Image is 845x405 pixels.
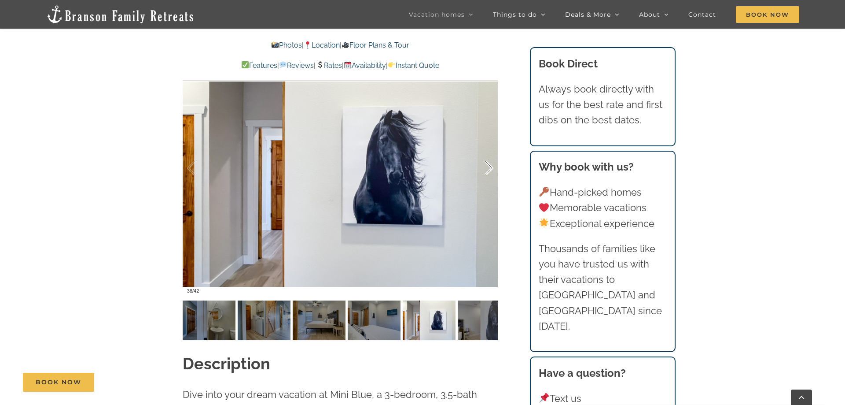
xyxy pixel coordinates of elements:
[316,61,342,70] a: Rates
[23,373,94,392] a: Book Now
[458,301,511,340] img: 011-Out-of-the-Blue-vacation-home-rental-Branson-Family-Retreats-10017-scaled.jpg-nggid042227-ngg...
[539,82,667,128] p: Always book directly with us for the best rate and first dibs on the best dates.
[304,41,340,49] a: Location
[316,61,323,68] img: 💲
[539,159,667,175] h3: Why book with us?
[403,301,456,340] img: 011-Out-of-the-Blue-vacation-home-rental-Branson-Family-Retreats-10016-scaled.jpg-nggid042226-ngg...
[539,367,626,379] strong: Have a question?
[688,11,716,18] span: Contact
[565,11,611,18] span: Deals & More
[242,61,249,68] img: ✅
[304,41,311,48] img: 📍
[539,218,549,228] img: 🌟
[183,301,235,340] img: 007-Out-of-the-Blue-vacation-home-rental-Branson-Family-Retreats-10059-scaled.jpg-nggid042250-ngg...
[46,4,195,24] img: Branson Family Retreats Logo
[342,41,349,48] img: 🎥
[539,241,667,334] p: Thousands of families like you have trusted us with their vacations to [GEOGRAPHIC_DATA] and [GEO...
[736,6,799,23] span: Book Now
[539,393,549,403] img: 📌
[36,379,81,386] span: Book Now
[639,11,660,18] span: About
[293,301,345,340] img: 011-Out-of-the-Blue-vacation-home-rental-Branson-Family-Retreats-10013-scaled.jpg-nggid042223-ngg...
[388,61,439,70] a: Instant Quote
[348,301,400,340] img: 011-Out-of-the-Blue-vacation-home-rental-Branson-Family-Retreats-10015-TV-copy-scaled.jpg-nggid04...
[539,57,598,70] b: Book Direct
[539,203,549,212] img: ❤️
[342,41,409,49] a: Floor Plans & Tour
[279,61,287,68] img: 💬
[539,187,549,197] img: 🔑
[344,61,386,70] a: Availability
[539,185,667,231] p: Hand-picked homes Memorable vacations Exceptional experience
[409,11,465,18] span: Vacation homes
[279,61,314,70] a: Reviews
[493,11,537,18] span: Things to do
[238,301,290,340] img: 007-Out-of-the-Blue-vacation-home-rental-Branson-Family-Retreats-10085-scaled.jpg-nggid042251-ngg...
[183,40,498,51] p: | |
[388,61,395,68] img: 👉
[271,41,302,49] a: Photos
[344,61,351,68] img: 📆
[183,60,498,71] p: | | | |
[183,354,270,373] strong: Description
[241,61,277,70] a: Features
[272,41,279,48] img: 📸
